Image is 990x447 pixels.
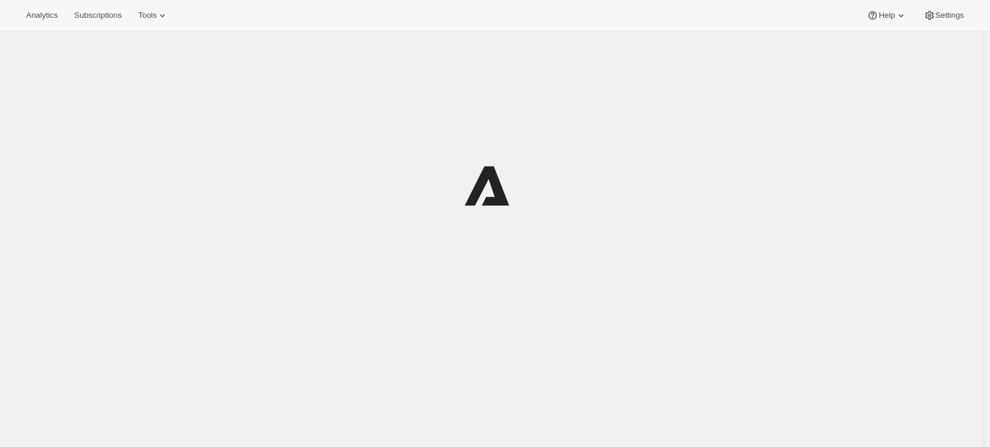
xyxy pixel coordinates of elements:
span: Settings [935,11,964,20]
button: Analytics [19,7,65,24]
span: Subscriptions [74,11,122,20]
span: Analytics [26,11,58,20]
button: Tools [131,7,175,24]
button: Help [860,7,914,24]
span: Help [879,11,895,20]
button: Settings [916,7,971,24]
button: Subscriptions [67,7,129,24]
span: Tools [138,11,157,20]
